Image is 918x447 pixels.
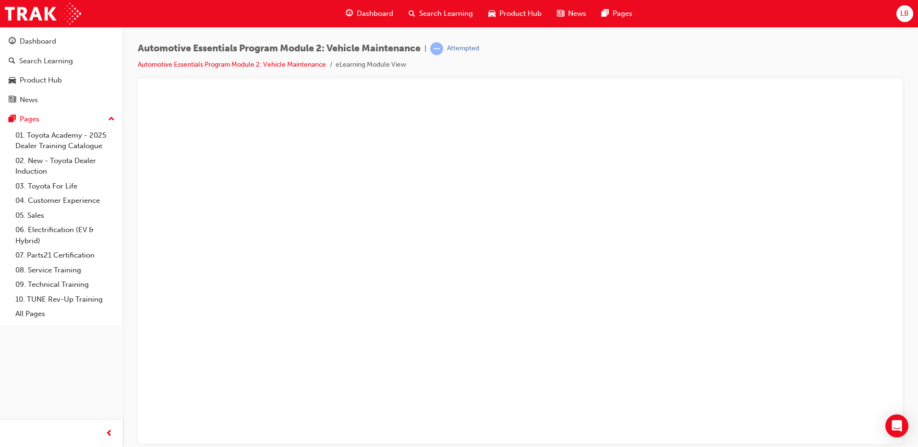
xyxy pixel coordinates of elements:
[549,4,594,24] a: news-iconNews
[401,4,481,24] a: search-iconSearch Learning
[602,8,609,20] span: pages-icon
[613,8,632,19] span: Pages
[9,57,15,66] span: search-icon
[346,8,353,20] span: guage-icon
[19,56,73,67] div: Search Learning
[12,193,119,208] a: 04. Customer Experience
[885,414,908,437] div: Open Intercom Messenger
[4,31,119,110] button: DashboardSearch LearningProduct HubNews
[4,91,119,109] a: News
[424,43,426,54] span: |
[9,37,16,46] span: guage-icon
[12,292,119,307] a: 10. TUNE Rev-Up Training
[20,36,56,47] div: Dashboard
[12,153,119,179] a: 02. New - Toyota Dealer Induction
[20,114,39,125] div: Pages
[357,8,393,19] span: Dashboard
[138,60,326,69] a: Automotive Essentials Program Module 2: Vehicle Maintenance
[12,128,119,153] a: 01. Toyota Academy - 2025 Dealer Training Catalogue
[488,8,495,20] span: car-icon
[4,33,119,50] a: Dashboard
[409,8,415,20] span: search-icon
[5,3,81,24] img: Trak
[4,110,119,128] button: Pages
[12,263,119,278] a: 08. Service Training
[447,44,479,53] div: Attempted
[9,76,16,85] span: car-icon
[336,59,406,71] li: eLearning Module View
[419,8,473,19] span: Search Learning
[557,8,564,20] span: news-icon
[12,277,119,292] a: 09. Technical Training
[9,96,16,105] span: news-icon
[430,42,443,55] span: learningRecordVerb_ATTEMPT-icon
[106,428,113,440] span: prev-icon
[12,223,119,248] a: 06. Electrification (EV & Hybrid)
[896,5,913,22] button: LB
[900,8,909,19] span: LB
[499,8,542,19] span: Product Hub
[12,208,119,223] a: 05. Sales
[108,113,115,126] span: up-icon
[4,71,119,89] a: Product Hub
[138,43,421,54] span: Automotive Essentials Program Module 2: Vehicle Maintenance
[9,115,16,124] span: pages-icon
[338,4,401,24] a: guage-iconDashboard
[4,52,119,70] a: Search Learning
[12,306,119,321] a: All Pages
[12,248,119,263] a: 07. Parts21 Certification
[20,94,38,106] div: News
[481,4,549,24] a: car-iconProduct Hub
[568,8,586,19] span: News
[594,4,640,24] a: pages-iconPages
[20,75,62,86] div: Product Hub
[12,179,119,194] a: 03. Toyota For Life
